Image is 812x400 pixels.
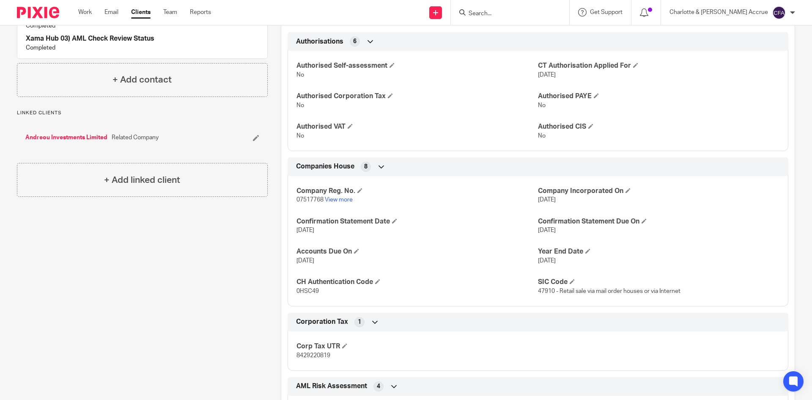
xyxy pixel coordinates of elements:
[296,92,538,101] h4: Authorised Corporation Tax
[296,288,319,294] span: 0HSC49
[296,122,538,131] h4: Authorised VAT
[538,227,556,233] span: [DATE]
[538,217,779,226] h4: Confirmation Statement Due On
[538,258,556,264] span: [DATE]
[112,73,172,86] h4: + Add contact
[358,318,361,326] span: 1
[772,6,786,19] img: svg%3E
[538,72,556,78] span: [DATE]
[538,288,680,294] span: 47910 - Retail sale via mail order houses or via Internet
[296,382,367,391] span: AML Risk Assessment
[538,197,556,203] span: [DATE]
[17,7,59,18] img: Pixie
[26,44,259,52] p: Completed
[296,227,314,233] span: [DATE]
[377,382,380,391] span: 4
[538,102,546,108] span: No
[325,197,353,203] a: View more
[17,110,268,116] p: Linked clients
[296,258,314,264] span: [DATE]
[104,8,118,17] a: Email
[590,9,623,15] span: Get Support
[538,133,546,139] span: No
[364,163,368,171] span: 8
[538,122,779,131] h4: Authorised CIS
[26,22,259,30] p: Completed
[296,162,354,171] span: Companies House
[296,353,330,359] span: 8429220819
[353,37,357,46] span: 6
[163,8,177,17] a: Team
[538,187,779,196] h4: Company Incorporated On
[296,37,343,46] span: Authorisations
[296,247,538,256] h4: Accounts Due On
[296,342,538,351] h4: Corp Tax UTR
[468,10,544,18] input: Search
[131,8,151,17] a: Clients
[296,102,304,108] span: No
[25,133,107,142] a: Andreou Investments Limited
[26,34,259,43] h4: Xama Hub 03) AML Check Review Status
[669,8,768,17] p: Charlotte & [PERSON_NAME] Accrue
[296,61,538,70] h4: Authorised Self-assessment
[296,217,538,226] h4: Confirmation Statement Date
[538,61,779,70] h4: CT Authorisation Applied For
[538,92,779,101] h4: Authorised PAYE
[296,317,348,326] span: Corporation Tax
[104,174,180,187] h4: + Add linked client
[538,247,779,256] h4: Year End Date
[78,8,92,17] a: Work
[190,8,211,17] a: Reports
[296,278,538,287] h4: CH Authentication Code
[296,133,304,139] span: No
[296,72,304,78] span: No
[296,187,538,196] h4: Company Reg. No.
[112,133,159,142] span: Related Company
[538,278,779,287] h4: SIC Code
[296,197,324,203] span: 07517768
